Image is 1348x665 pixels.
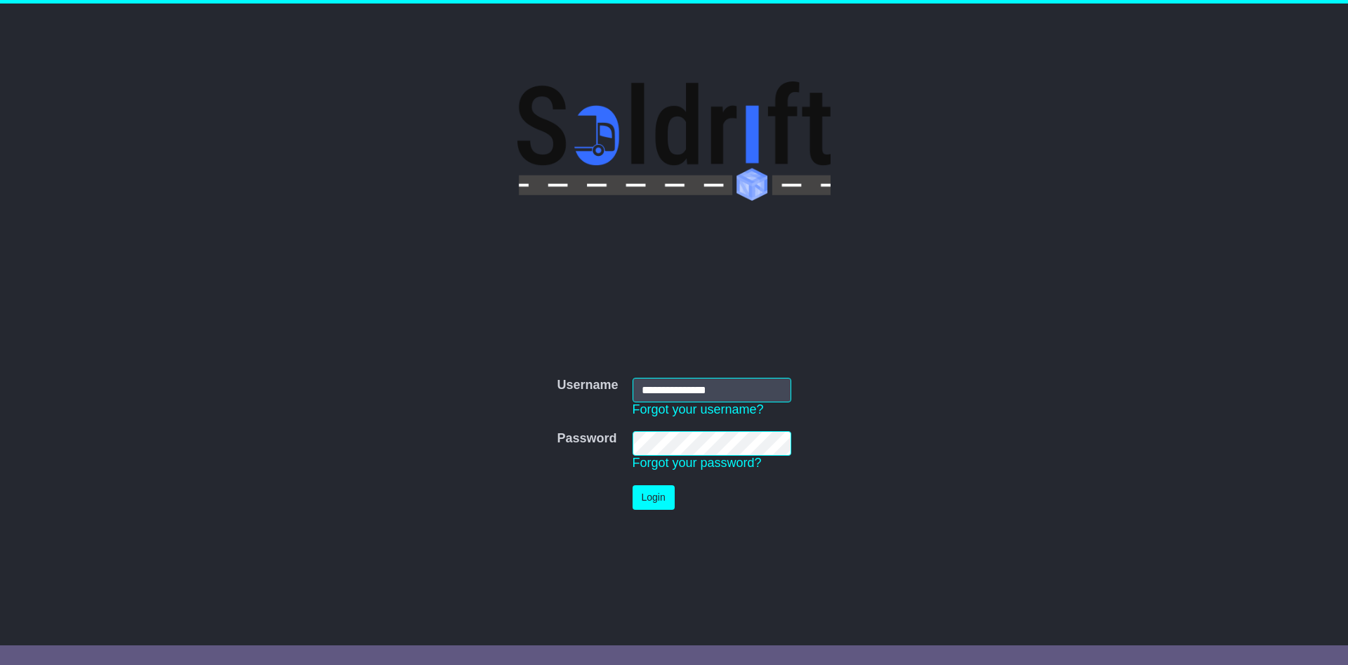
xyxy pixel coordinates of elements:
button: Login [633,485,675,510]
label: Username [557,378,618,393]
a: Forgot your password? [633,456,762,470]
label: Password [557,431,616,447]
a: Forgot your username? [633,402,764,416]
img: Soldrift Pty Ltd [517,81,830,201]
